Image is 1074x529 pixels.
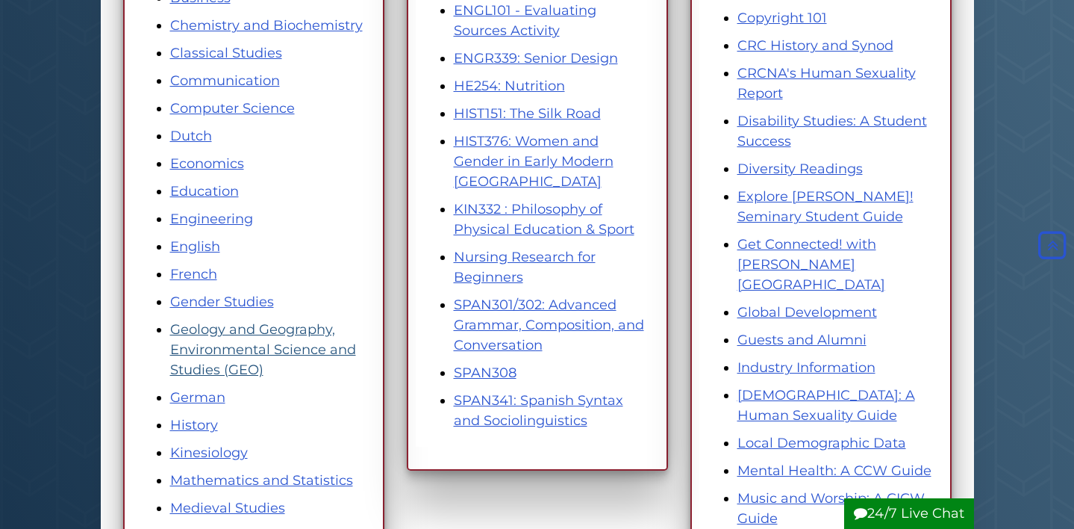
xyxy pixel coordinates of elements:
[737,463,931,479] a: Mental Health: A CCW Guide
[737,113,927,149] a: Disability Studies: A Student Success
[454,78,565,94] a: HE254: Nutrition
[170,183,239,199] a: Education
[737,188,914,225] a: Explore [PERSON_NAME]! Seminary Student Guide
[737,359,875,376] a: Industry Information
[737,387,915,424] a: [DEMOGRAPHIC_DATA]: A Human Sexuality Guide
[170,128,212,144] a: Dutch
[454,133,614,190] a: HIST376: Women and Gender in Early Modern [GEOGRAPHIC_DATA]
[170,155,244,172] a: Economics
[737,332,867,348] a: Guests and Alumni
[454,2,596,39] a: ENGL101 - Evaluating Sources Activity
[170,445,248,461] a: Kinesiology
[170,45,282,61] a: Classical Studies
[170,17,363,34] a: Chemistry and Biochemistry
[737,65,916,102] a: CRCNA's Human Sexuality Report
[454,201,634,238] a: KIN332 : Philosophy of Physical Education & Sport
[170,417,218,433] a: History
[170,294,274,310] a: Gender Studies
[170,472,353,489] a: Mathematics and Statistics
[170,238,220,255] a: English
[170,500,285,516] a: Medieval Studies
[1034,238,1070,254] a: Back to Top
[737,236,885,293] a: Get Connected! with [PERSON_NAME][GEOGRAPHIC_DATA]
[737,37,893,54] a: CRC History and Synod
[737,10,827,26] a: Copyright 101
[170,211,253,227] a: Engineering
[170,266,217,282] a: French
[737,490,925,527] a: Music and Worship: A CICW Guide
[170,72,280,89] a: Communication
[170,321,356,378] a: Geology and Geography, Environmental Science and Studies (GEO)
[737,304,877,321] a: Global Development
[454,392,623,429] a: SPAN341: Spanish Syntax and Sociolinguistics
[737,435,906,451] a: Local Demographic Data
[454,105,601,122] a: HIST151: The Silk Road
[170,389,225,406] a: German
[454,50,618,66] a: ENGR339: Senior Design
[844,498,974,529] button: 24/7 Live Chat
[454,297,644,353] a: SPAN301/302: Advanced Grammar, Composition, and Conversation
[454,249,596,285] a: Nursing Research for Beginners
[170,100,295,117] a: Computer Science
[737,161,863,177] a: Diversity Readings
[454,365,516,381] a: SPAN308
